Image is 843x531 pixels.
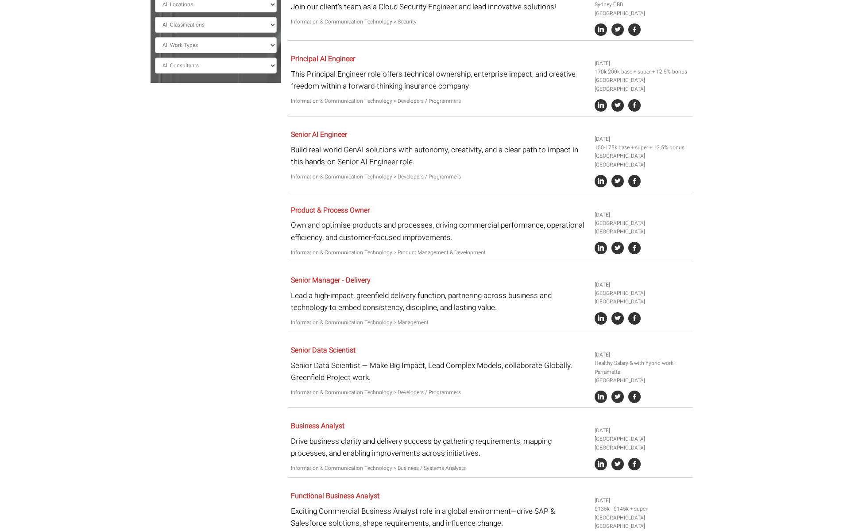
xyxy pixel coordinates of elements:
a: Principal AI Engineer [291,54,355,64]
p: Information & Communication Technology > Developers / Programmers [291,173,588,181]
li: Sydney CBD [GEOGRAPHIC_DATA] [595,0,689,17]
p: Own and optimise products and processes, driving commercial performance, operational efficiency, ... [291,219,588,243]
li: [DATE] [595,351,689,359]
li: [GEOGRAPHIC_DATA] [GEOGRAPHIC_DATA] [595,289,689,306]
p: Information & Communication Technology > Developers / Programmers [291,388,588,397]
li: Healthy Salary & with hybrid work. [595,359,689,368]
li: [GEOGRAPHIC_DATA] [GEOGRAPHIC_DATA] [595,152,689,169]
p: Drive business clarity and delivery success by gathering requirements, mapping processes, and ena... [291,435,588,459]
p: Information & Communication Technology > Product Management & Development [291,248,588,257]
a: Product & Process Owner [291,205,370,216]
a: Senior Data Scientist [291,345,356,356]
li: [GEOGRAPHIC_DATA] [GEOGRAPHIC_DATA] [595,514,689,531]
li: [GEOGRAPHIC_DATA] [GEOGRAPHIC_DATA] [595,219,689,236]
p: Information & Communication Technology > Developers / Programmers [291,97,588,105]
li: [DATE] [595,426,689,435]
li: [GEOGRAPHIC_DATA] [GEOGRAPHIC_DATA] [595,76,689,93]
p: Exciting Commercial Business Analyst role in a global environment—drive SAP & Salesforce solution... [291,505,588,529]
li: [DATE] [595,59,689,68]
li: [DATE] [595,211,689,219]
p: Information & Communication Technology > Management [291,318,588,327]
li: [DATE] [595,135,689,143]
li: [GEOGRAPHIC_DATA] [GEOGRAPHIC_DATA] [595,435,689,452]
a: Functional Business Analyst [291,491,379,501]
p: This Principal Engineer role offers technical ownership, enterprise impact, and creative freedom ... [291,68,588,92]
li: Parramatta [GEOGRAPHIC_DATA] [595,368,689,385]
li: [DATE] [595,496,689,505]
li: 170k-200k base + super + 12.5% bonus [595,68,689,76]
a: Senior Manager - Delivery [291,275,371,286]
p: Lead a high-impact, greenfield delivery function, partnering across business and technology to em... [291,290,588,314]
a: Senior AI Engineer [291,129,347,140]
li: 150-175k base + super + 12.5% bonus [595,143,689,152]
a: Business Analyst [291,421,344,431]
p: Information & Communication Technology > Security [291,18,588,26]
p: Build real-world GenAI solutions with autonomy, creativity, and a clear path to impact in this ha... [291,144,588,168]
p: Senior Data Scientist — Make Big Impact, Lead Complex Models, collaborate Globally. Greenfield Pr... [291,360,588,384]
p: Join our client’s team as a Cloud Security Engineer and lead innovative solutions! [291,1,588,13]
p: Information & Communication Technology > Business / Systems Analysts [291,464,588,473]
li: [DATE] [595,281,689,289]
li: $135k - $145k + super [595,505,689,513]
